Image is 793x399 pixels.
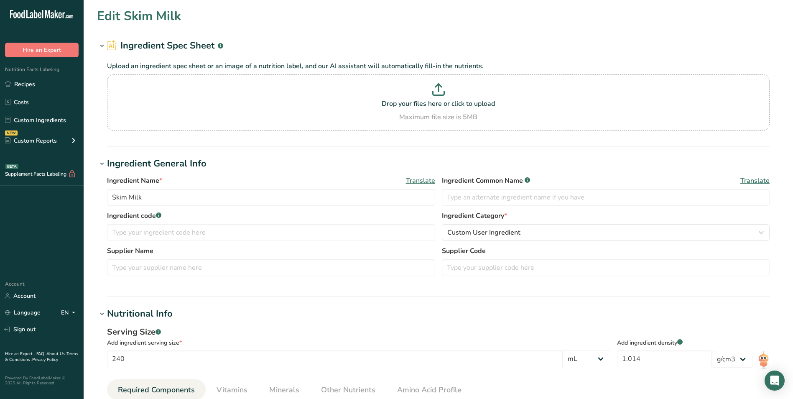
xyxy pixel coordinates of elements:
[107,307,173,321] div: Nutritional Info
[269,384,299,396] span: Minerals
[107,350,563,367] input: Type your serving size here
[107,338,610,347] div: Add ingredient serving size
[5,376,79,386] div: Powered By FoodLabelMaker © 2025 All Rights Reserved
[107,246,435,256] label: Supplier Name
[442,224,770,241] button: Custom User Ingredient
[217,384,247,396] span: Vitamins
[107,259,435,276] input: Type your supplier name here
[5,351,78,363] a: Terms & Conditions .
[740,176,770,186] span: Translate
[36,351,46,357] a: FAQ .
[5,305,41,320] a: Language
[118,384,195,396] span: Required Components
[5,136,57,145] div: Custom Reports
[5,351,35,357] a: Hire an Expert .
[617,338,712,347] div: Add ingredient density
[107,326,610,338] div: Serving Size
[757,351,770,370] img: ai-bot.1dcbe71.gif
[321,384,375,396] span: Other Nutrients
[107,176,162,186] span: Ingredient Name
[442,259,770,276] input: Type your supplier code here
[442,176,530,186] span: Ingredient Common Name
[5,43,79,57] button: Hire an Expert
[61,308,79,318] div: EN
[447,228,520,238] span: Custom User Ingredient
[5,164,18,169] div: BETA
[46,351,66,357] a: About Us .
[442,211,770,221] label: Ingredient Category
[397,384,462,396] span: Amino Acid Profile
[97,7,181,26] h1: Edit Skim Milk
[107,211,435,221] label: Ingredient code
[107,61,770,71] p: Upload an ingredient spec sheet or an image of a nutrition label, and our AI assistant will autom...
[765,371,785,391] div: Open Intercom Messenger
[109,99,768,109] p: Drop your files here or click to upload
[32,357,58,363] a: Privacy Policy
[5,130,18,136] div: NEW
[406,176,435,186] span: Translate
[442,189,770,206] input: Type an alternate ingredient name if you have
[107,157,207,171] div: Ingredient General Info
[617,350,712,367] input: Type your density here
[107,39,223,53] h2: Ingredient Spec Sheet
[442,246,770,256] label: Supplier Code
[107,224,435,241] input: Type your ingredient code here
[109,112,768,122] div: Maximum file size is 5MB
[107,189,435,206] input: Type your ingredient name here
